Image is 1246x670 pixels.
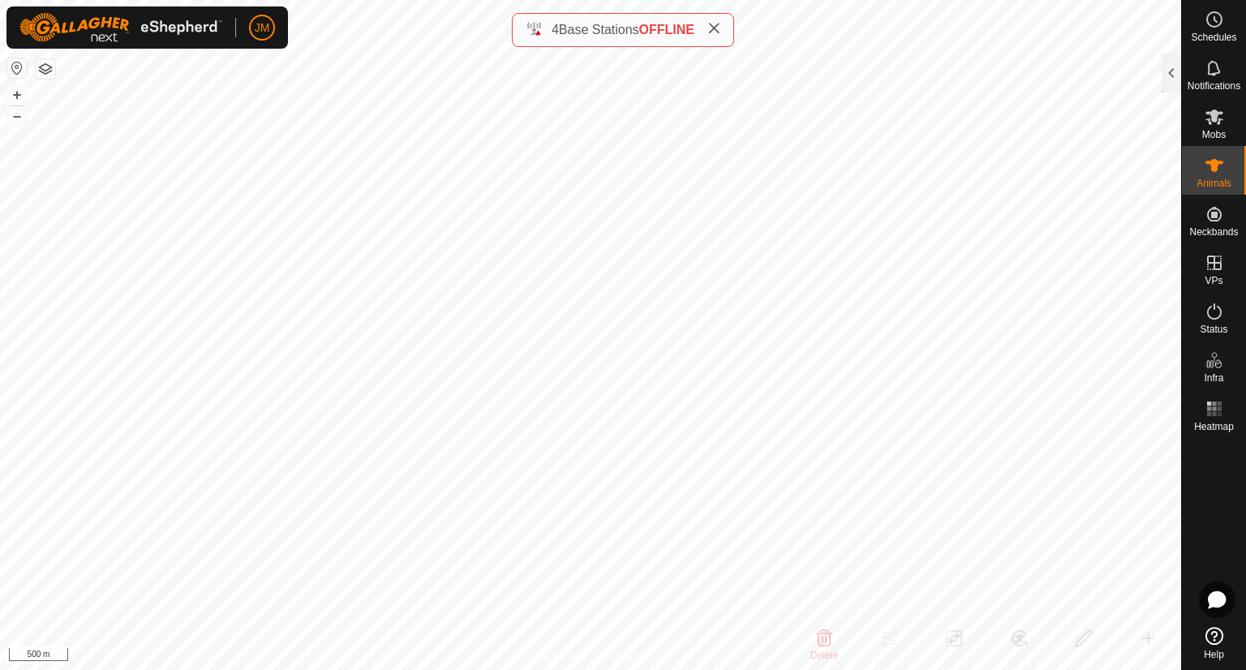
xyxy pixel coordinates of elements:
span: Neckbands [1189,227,1238,237]
span: Heatmap [1194,422,1234,432]
button: + [7,85,27,105]
a: Help [1182,621,1246,666]
span: Mobs [1202,130,1226,140]
span: OFFLINE [639,23,694,37]
span: Animals [1197,178,1231,188]
img: Gallagher Logo [19,13,222,42]
span: Infra [1204,373,1223,383]
span: Notifications [1188,81,1240,91]
span: Base Stations [559,23,639,37]
button: Reset Map [7,58,27,78]
span: JM [255,19,270,37]
span: Schedules [1191,32,1236,42]
span: VPs [1205,276,1222,286]
span: Status [1200,324,1227,334]
a: Privacy Policy [526,649,587,664]
span: 4 [552,23,559,37]
span: Help [1204,650,1224,659]
button: – [7,106,27,126]
a: Contact Us [607,649,655,664]
button: Map Layers [36,59,55,79]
